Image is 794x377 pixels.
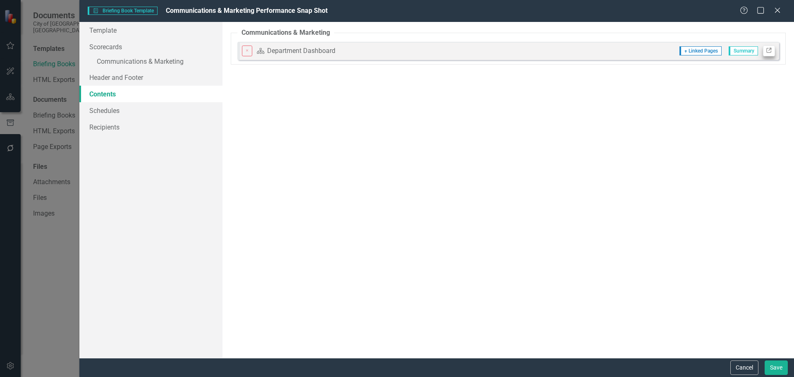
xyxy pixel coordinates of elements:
button: Cancel [730,360,758,375]
a: Recipients [79,119,222,135]
button: Save [765,360,788,375]
span: Communications & Marketing Performance Snap Shot [166,7,328,14]
span: + Linked Pages [679,46,722,55]
a: Template [79,22,222,38]
div: Department Dashboard [267,46,335,56]
legend: Communications & Marketing [237,28,334,38]
a: Scorecards [79,38,222,55]
a: Schedules [79,102,222,119]
a: Header and Footer [79,69,222,86]
span: Summary [729,46,758,55]
a: Contents [79,86,222,102]
span: Briefing Book Template [88,7,158,15]
a: Communications & Marketing [79,55,222,70]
